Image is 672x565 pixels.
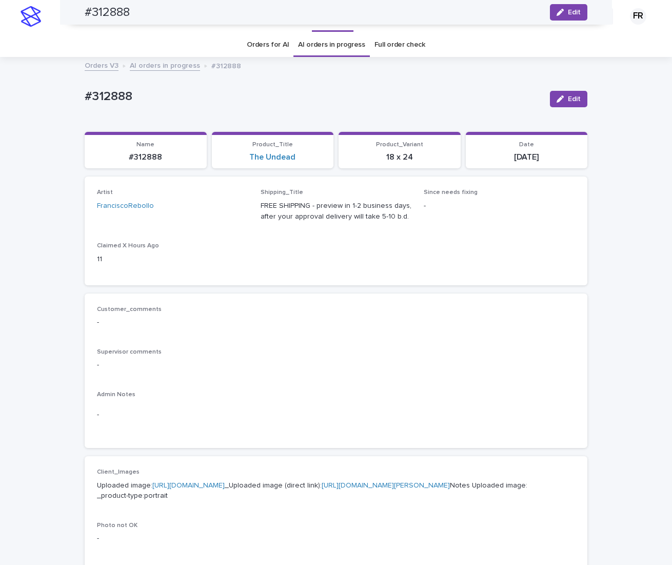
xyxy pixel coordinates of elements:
[97,410,575,420] p: -
[97,469,140,475] span: Client_Images
[97,189,113,196] span: Artist
[85,59,118,71] a: Orders V3
[97,533,575,544] p: -
[261,201,412,222] p: FREE SHIPPING - preview in 1-2 business days, after your approval delivery will take 5-10 b.d.
[97,349,162,355] span: Supervisor comments
[424,189,478,196] span: Since needs fixing
[211,60,241,71] p: #312888
[97,480,575,502] p: Uploaded image: _Uploaded image (direct link): Notes Uploaded image: _product-type:portrait
[91,152,201,162] p: #312888
[152,482,225,489] a: [URL][DOMAIN_NAME]
[630,8,646,25] div: FR
[550,91,587,107] button: Edit
[322,482,450,489] a: [URL][DOMAIN_NAME][PERSON_NAME]
[97,201,154,211] a: FranciscoRebollo
[21,6,41,27] img: stacker-logo-s-only.png
[424,201,575,211] p: -
[97,392,135,398] span: Admin Notes
[97,522,137,529] span: Photo not OK
[85,89,542,104] p: #312888
[252,142,293,148] span: Product_Title
[298,33,365,57] a: AI orders in progress
[97,306,162,313] span: Customer_comments
[345,152,454,162] p: 18 x 24
[519,142,534,148] span: Date
[247,33,289,57] a: Orders for AI
[97,243,159,249] span: Claimed X Hours Ago
[130,59,200,71] a: AI orders in progress
[136,142,154,148] span: Name
[374,33,425,57] a: Full order check
[97,317,575,328] p: -
[261,189,303,196] span: Shipping_Title
[472,152,582,162] p: [DATE]
[97,360,575,371] p: -
[249,152,295,162] a: The Undead
[568,95,581,103] span: Edit
[97,254,248,265] p: 11
[376,142,423,148] span: Product_Variant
